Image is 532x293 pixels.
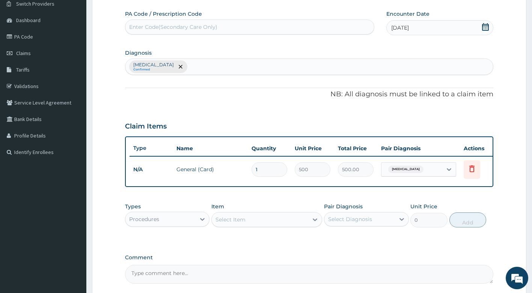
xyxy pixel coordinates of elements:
th: Pair Diagnosis [377,141,460,156]
div: Minimize live chat window [123,4,141,22]
div: Procedures [129,215,159,223]
label: Item [211,203,224,210]
label: Unit Price [410,203,437,210]
small: Confirmed [133,68,174,72]
label: PA Code / Prescription Code [125,10,202,18]
img: d_794563401_company_1708531726252_794563401 [14,37,30,56]
th: Quantity [248,141,291,156]
span: [MEDICAL_DATA] [388,166,423,173]
button: Add [449,212,486,227]
span: We're online! [44,94,104,170]
span: Claims [16,50,31,57]
label: Comment [125,254,494,261]
div: Select Item [216,216,246,223]
span: Dashboard [16,17,41,24]
textarea: Type your message and hit 'Enter' [4,205,143,231]
th: Total Price [334,141,377,156]
label: Encounter Date [386,10,430,18]
label: Diagnosis [125,49,152,57]
td: General (Card) [173,162,248,177]
span: Switch Providers [16,0,54,7]
p: NB: All diagnosis must be linked to a claim item [125,90,494,99]
th: Name [173,141,248,156]
label: Types [125,203,141,210]
p: [MEDICAL_DATA] [133,62,174,68]
span: Tariffs [16,66,30,73]
label: Pair Diagnosis [324,203,363,210]
div: Chat with us now [39,42,126,52]
th: Unit Price [291,141,334,156]
span: remove selection option [177,63,184,70]
h3: Claim Items [125,123,167,131]
div: Select Diagnosis [328,215,372,223]
td: N/A [130,163,173,176]
th: Type [130,141,173,155]
span: [DATE] [391,24,409,31]
th: Actions [460,141,497,156]
div: Enter Code(Secondary Care Only) [129,23,217,31]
